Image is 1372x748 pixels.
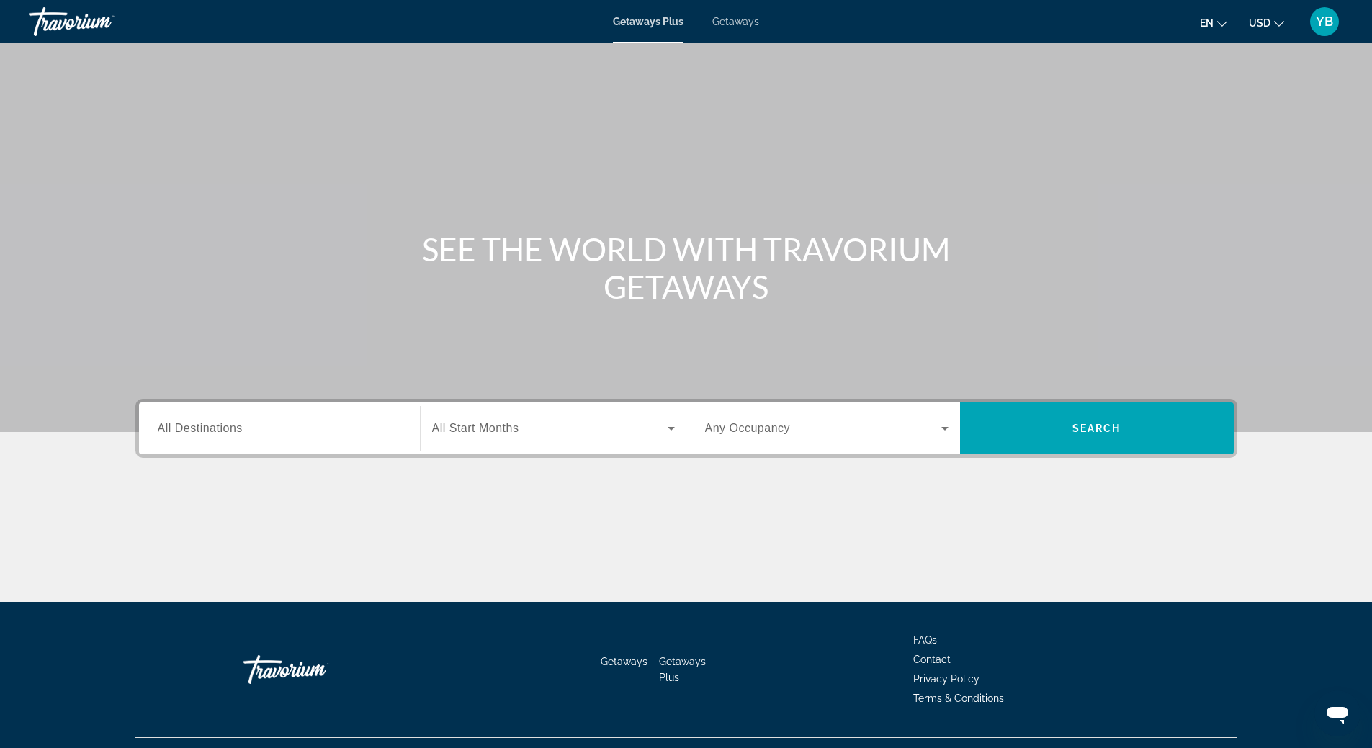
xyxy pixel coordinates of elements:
span: Any Occupancy [705,422,791,434]
a: Getaways Plus [659,656,706,683]
div: Search widget [139,402,1234,454]
a: Getaways [712,16,759,27]
span: All Start Months [432,422,519,434]
span: All Destinations [158,422,243,434]
button: Change language [1200,12,1227,33]
a: Travorium [29,3,173,40]
a: Getaways Plus [613,16,683,27]
span: en [1200,17,1214,29]
span: USD [1249,17,1270,29]
a: Terms & Conditions [913,693,1004,704]
button: Search [960,402,1234,454]
a: Getaways [601,656,647,667]
a: Privacy Policy [913,673,979,685]
a: Travorium [243,648,387,691]
a: FAQs [913,634,937,646]
button: User Menu [1306,6,1343,37]
h1: SEE THE WORLD WITH TRAVORIUM GETAWAYS [416,230,956,305]
span: Search [1072,423,1121,434]
span: YB [1316,14,1333,29]
a: Contact [913,654,951,665]
button: Change currency [1249,12,1284,33]
iframe: Botón para iniciar la ventana de mensajería [1314,690,1360,736]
